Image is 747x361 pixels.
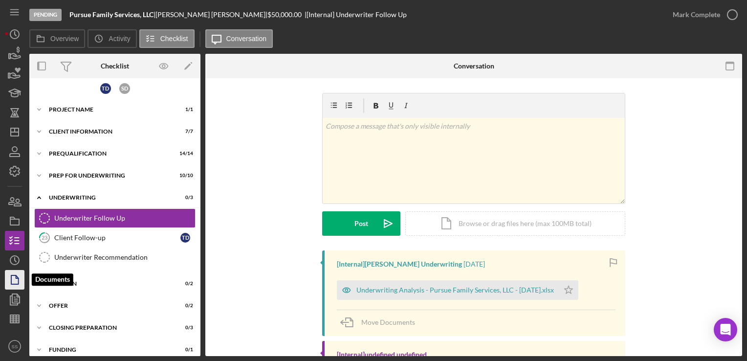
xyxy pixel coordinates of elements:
[49,151,169,157] div: Prequalification
[54,253,195,261] div: Underwriter Recommendation
[176,173,193,179] div: 10 / 10
[322,211,400,236] button: Post
[463,260,485,268] time: 2025-08-07 19:02
[49,107,169,113] div: Project Name
[49,347,169,353] div: Funding
[34,208,196,228] a: Underwriter Follow Up
[54,234,180,242] div: Client Follow-up
[176,107,193,113] div: 1 / 1
[5,337,24,356] button: SS
[155,11,267,19] div: [PERSON_NAME] [PERSON_NAME] |
[673,5,720,24] div: Mark Complete
[139,29,195,48] button: Checklist
[337,260,462,268] div: [Internal] [PERSON_NAME] Underwriting
[109,35,130,43] label: Activity
[226,35,267,43] label: Conversation
[176,303,193,309] div: 0 / 2
[49,281,169,287] div: Decision
[12,344,18,349] text: SS
[54,214,195,222] div: Underwriter Follow Up
[176,281,193,287] div: 0 / 2
[337,280,578,300] button: Underwriting Analysis - Pursue Family Services, LLC - [DATE].xlsx
[337,351,427,359] div: [Internal] undefined undefined
[356,286,554,294] div: Underwriting Analysis - Pursue Family Services, LLC - [DATE].xlsx
[160,35,188,43] label: Checklist
[29,9,62,21] div: Pending
[101,62,129,70] div: Checklist
[205,29,273,48] button: Conversation
[49,303,169,309] div: Offer
[176,325,193,331] div: 0 / 3
[176,129,193,135] div: 7 / 7
[29,29,85,48] button: Overview
[176,347,193,353] div: 0 / 1
[119,83,130,94] div: S D
[176,151,193,157] div: 14 / 14
[100,83,111,94] div: T D
[361,318,415,326] span: Move Documents
[305,11,407,19] div: | [Internal] Underwriter Follow Up
[50,35,79,43] label: Overview
[69,11,155,19] div: |
[49,195,169,201] div: Underwriting
[176,195,193,201] div: 0 / 3
[49,173,169,179] div: Prep for Underwriting
[49,129,169,135] div: Client Information
[42,234,47,241] tspan: 23
[337,310,425,335] button: Move Documents
[88,29,136,48] button: Activity
[267,11,305,19] div: $50,000.00
[34,228,196,248] a: 23Client Follow-upTD
[454,62,494,70] div: Conversation
[714,318,737,341] div: Open Intercom Messenger
[69,10,154,19] b: Pursue Family Services, LLC
[180,233,190,243] div: T D
[663,5,742,24] button: Mark Complete
[49,325,169,331] div: Closing Preparation
[34,248,196,267] a: Underwriter Recommendation
[354,211,368,236] div: Post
